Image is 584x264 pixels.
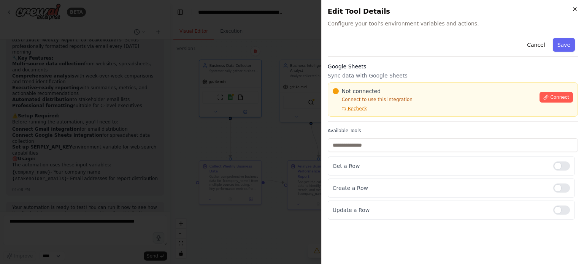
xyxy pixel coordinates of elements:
span: Recheck [348,106,367,112]
button: Connect [540,92,573,103]
label: Available Tools [328,128,578,134]
p: Update a Row [333,206,547,214]
span: Connect [550,94,569,100]
button: Save [553,38,575,52]
button: Recheck [333,106,367,112]
h3: Google Sheets [328,63,578,70]
p: Get a Row [333,162,547,170]
p: Create a Row [333,184,547,192]
span: Not connected [342,87,381,95]
p: Sync data with Google Sheets [328,72,578,79]
h2: Edit Tool Details [328,6,578,17]
p: Connect to use this integration [333,96,535,103]
span: Configure your tool's environment variables and actions. [328,20,578,27]
button: Cancel [522,38,549,52]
